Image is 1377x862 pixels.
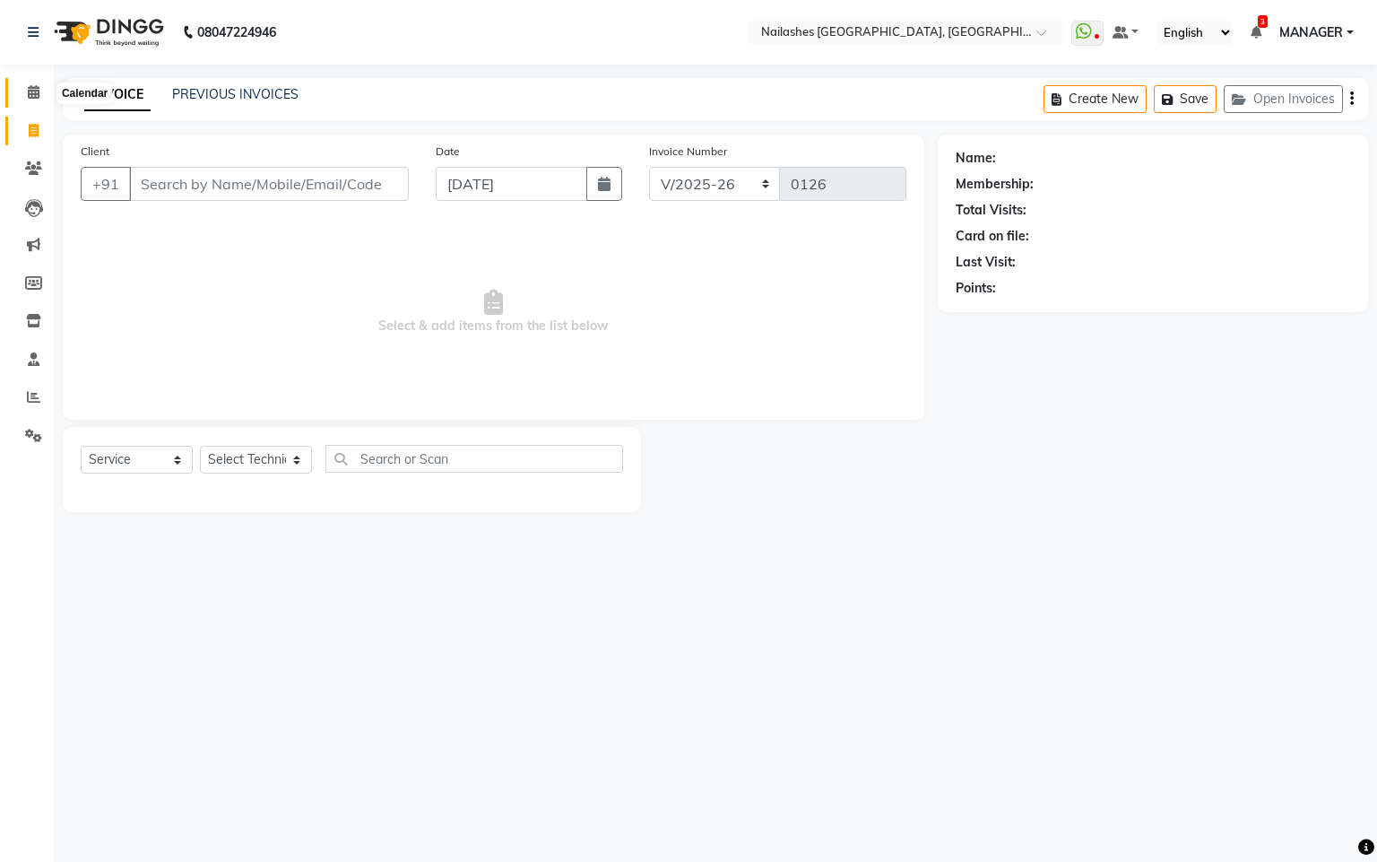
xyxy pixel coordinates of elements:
[1279,23,1343,42] span: MANAGER
[1044,85,1147,113] button: Create New
[81,144,109,160] label: Client
[649,144,727,160] label: Invoice Number
[46,7,169,57] img: logo
[956,253,1016,272] div: Last Visit:
[81,167,131,201] button: +91
[129,167,409,201] input: Search by Name/Mobile/Email/Code
[197,7,276,57] b: 08047224946
[325,445,623,473] input: Search or Scan
[1251,24,1261,40] a: 3
[1154,85,1217,113] button: Save
[1224,85,1343,113] button: Open Invoices
[956,201,1026,220] div: Total Visits:
[436,144,460,160] label: Date
[956,227,1029,246] div: Card on file:
[81,222,906,402] span: Select & add items from the list below
[956,175,1034,194] div: Membership:
[172,86,299,102] a: PREVIOUS INVOICES
[1258,15,1268,28] span: 3
[57,83,112,104] div: Calendar
[956,149,996,168] div: Name:
[956,279,996,298] div: Points:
